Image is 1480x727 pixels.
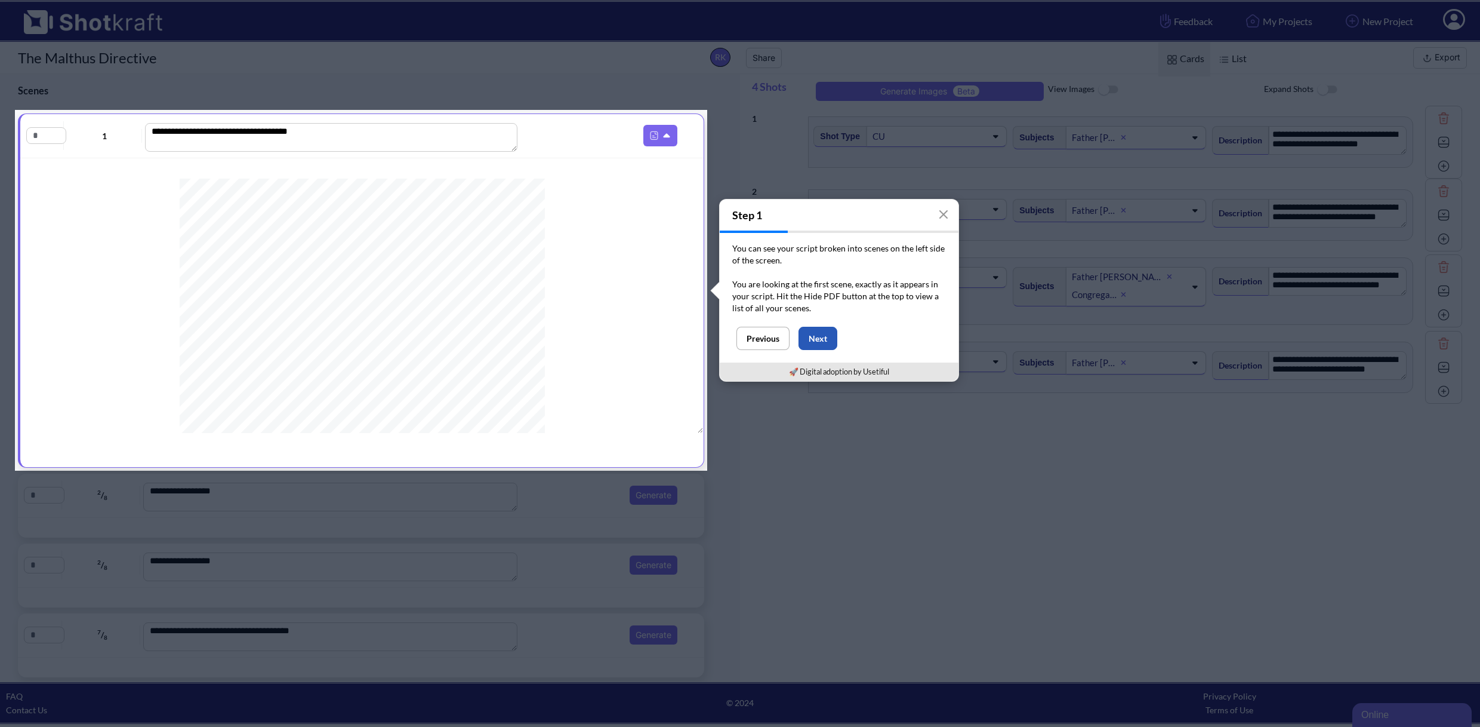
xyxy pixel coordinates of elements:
[732,243,946,278] p: You can see your script broken into scenes on the left side of the screen.
[9,7,110,22] div: Online
[732,278,946,314] p: You are looking at the first scene, exactly as it appears in your script. Hit the Hide PDF button...
[789,367,889,376] a: 🚀 Digital adoption by Usetiful
[67,129,142,143] span: 1
[798,327,837,350] button: Next
[720,200,958,231] h4: Step 1
[646,128,662,143] img: Pdf Icon
[736,327,790,350] button: Previous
